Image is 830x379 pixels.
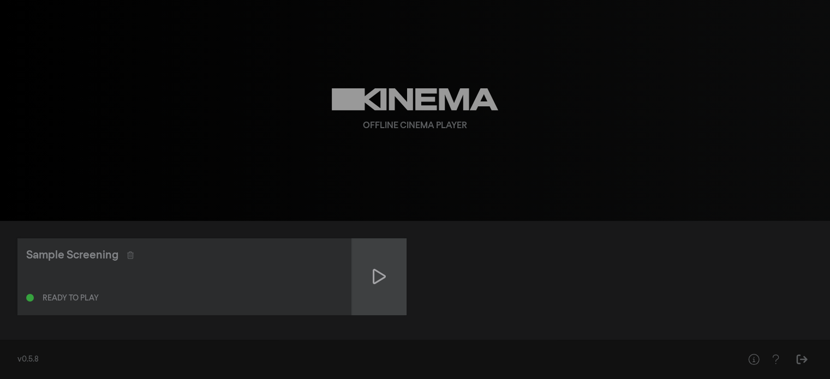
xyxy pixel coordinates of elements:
div: Ready to play [43,294,99,302]
div: v0.5.8 [17,354,721,365]
button: Help [765,348,786,370]
div: Offline Cinema Player [363,119,467,133]
button: Sign Out [791,348,813,370]
div: Sample Screening [26,247,118,263]
button: Help [743,348,765,370]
